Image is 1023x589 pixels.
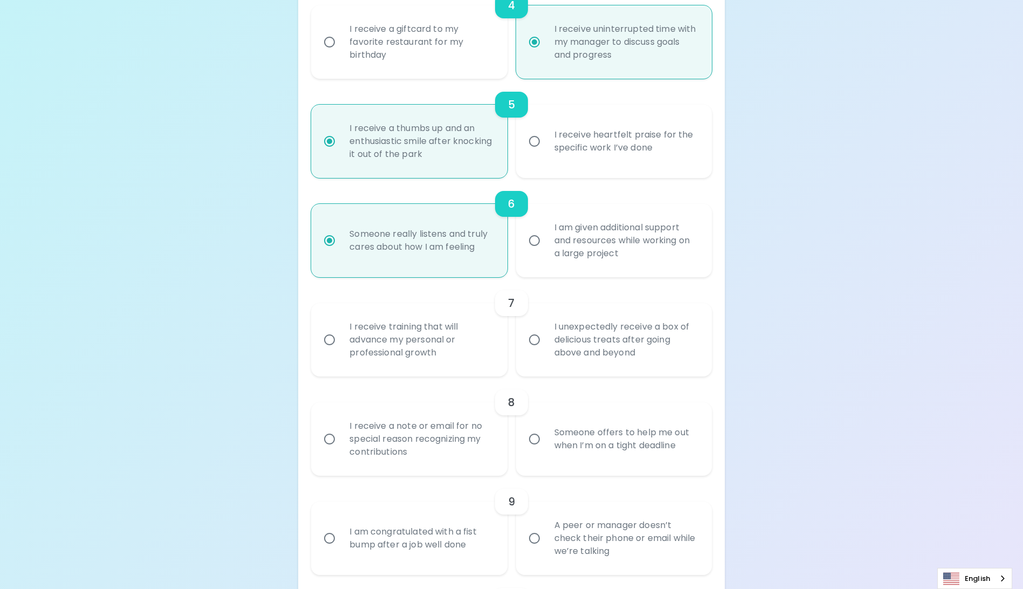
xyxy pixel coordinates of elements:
[508,294,514,312] h6: 7
[937,568,1012,589] aside: Language selected: English
[341,215,501,266] div: Someone really listens and truly cares about how I am feeling
[546,208,706,273] div: I am given additional support and resources while working on a large project
[311,79,711,178] div: choice-group-check
[311,376,711,476] div: choice-group-check
[341,512,501,564] div: I am congratulated with a fist bump after a job well done
[938,569,1012,588] a: English
[341,307,501,372] div: I receive training that will advance my personal or professional growth
[311,178,711,277] div: choice-group-check
[937,568,1012,589] div: Language
[341,109,501,174] div: I receive a thumbs up and an enthusiastic smile after knocking it out of the park
[546,10,706,74] div: I receive uninterrupted time with my manager to discuss goals and progress
[311,476,711,575] div: choice-group-check
[546,413,706,465] div: Someone offers to help me out when I’m on a tight deadline
[508,493,515,510] h6: 9
[546,506,706,571] div: A peer or manager doesn’t check their phone or email while we’re talking
[546,115,706,167] div: I receive heartfelt praise for the specific work I’ve done
[311,277,711,376] div: choice-group-check
[508,394,515,411] h6: 8
[341,407,501,471] div: I receive a note or email for no special reason recognizing my contributions
[508,96,515,113] h6: 5
[546,307,706,372] div: I unexpectedly receive a box of delicious treats after going above and beyond
[341,10,501,74] div: I receive a giftcard to my favorite restaurant for my birthday
[508,195,515,213] h6: 6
